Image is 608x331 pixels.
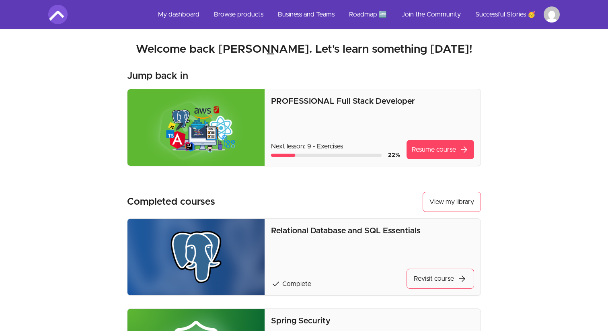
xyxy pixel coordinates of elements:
[127,70,188,82] h3: Jump back in
[207,5,270,24] a: Browse products
[271,225,474,236] p: Relational Database and SQL Essentials
[388,152,400,158] span: 22 %
[271,142,400,151] p: Next lesson: 9 - Exercises
[127,89,265,166] img: Product image for PROFESSIONAL Full Stack Developer
[457,274,467,284] span: arrow_forward
[423,192,481,212] a: View my library
[48,5,68,24] img: Amigoscode logo
[48,42,560,57] h2: Welcome back [PERSON_NAME]. Let's learn something [DATE]!
[271,96,474,107] p: PROFESSIONAL Full Stack Developer
[282,281,311,287] span: Complete
[469,5,542,24] a: Successful Stories 🥳
[459,145,469,154] span: arrow_forward
[271,315,474,327] p: Spring Security
[152,5,206,24] a: My dashboard
[343,5,393,24] a: Roadmap 🆕
[395,5,467,24] a: Join the Community
[407,140,474,159] a: Resume coursearrow_forward
[152,5,560,24] nav: Main
[271,154,382,157] div: Course progress
[127,195,215,208] h3: Completed courses
[407,269,474,289] a: Revisit coursearrow_forward
[544,6,560,23] img: Profile image for Derick Azemo
[271,5,341,24] a: Business and Teams
[271,279,281,289] span: check
[127,219,265,295] img: Product image for Relational Database and SQL Essentials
